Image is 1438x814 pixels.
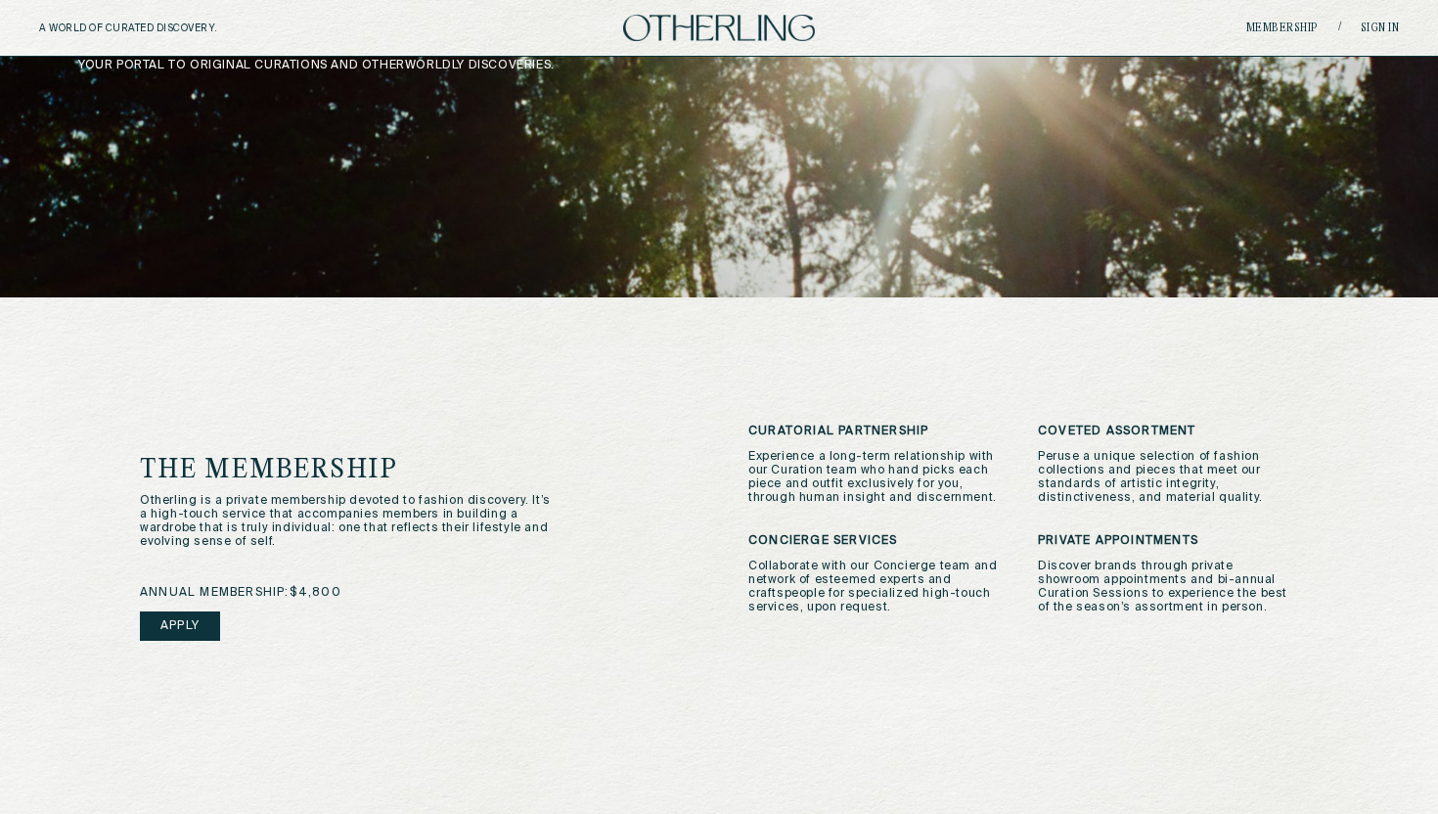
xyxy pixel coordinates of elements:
[748,560,1009,614] p: Collaborate with our Concierge team and network of esteemed experts and craftspeople for speciali...
[1361,23,1400,34] a: Sign in
[1038,425,1298,438] h3: Coveted Assortment
[1246,23,1319,34] a: Membership
[748,425,1009,438] h3: Curatorial Partnership
[1338,21,1341,35] span: /
[1038,560,1298,614] p: Discover brands through private showroom appointments and bi-annual Curation Sessions to experien...
[140,457,626,484] h1: The Membership
[78,59,1360,72] p: your portal to original curations and otherworldly discoveries.
[1038,534,1298,548] h3: Private Appointments
[140,494,552,549] p: Otherling is a private membership devoted to fashion discovery. It’s a high-touch service that ac...
[140,586,341,600] span: annual membership: $4,800
[748,534,1009,548] h3: Concierge Services
[39,23,302,34] h5: A WORLD OF CURATED DISCOVERY.
[623,15,815,41] img: logo
[1038,450,1298,505] p: Peruse a unique selection of fashion collections and pieces that meet our standards of artistic i...
[748,450,1009,505] p: Experience a long-term relationship with our Curation team who hand picks each piece and outfit e...
[140,611,220,641] a: Apply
